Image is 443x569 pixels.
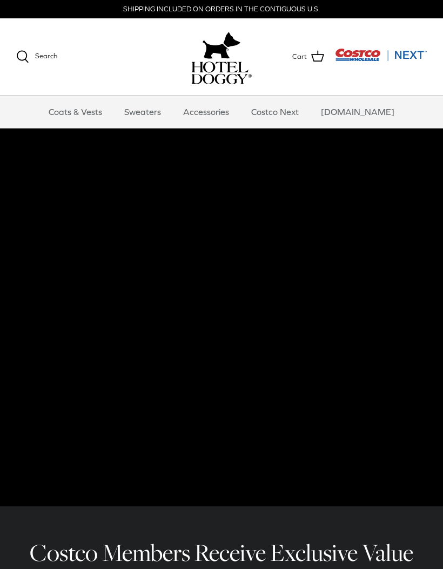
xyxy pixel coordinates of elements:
[241,96,308,128] a: Costco Next
[191,62,252,84] img: hoteldoggycom
[173,96,239,128] a: Accessories
[35,52,57,60] span: Search
[191,29,252,84] a: hoteldoggy.com hoteldoggycom
[115,96,171,128] a: Sweaters
[335,48,427,62] img: Costco Next
[292,50,324,64] a: Cart
[203,29,240,62] img: hoteldoggy.com
[16,50,57,63] a: Search
[311,96,404,128] a: [DOMAIN_NAME]
[39,96,112,128] a: Coats & Vests
[335,55,427,63] a: Visit Costco Next
[292,51,307,63] span: Cart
